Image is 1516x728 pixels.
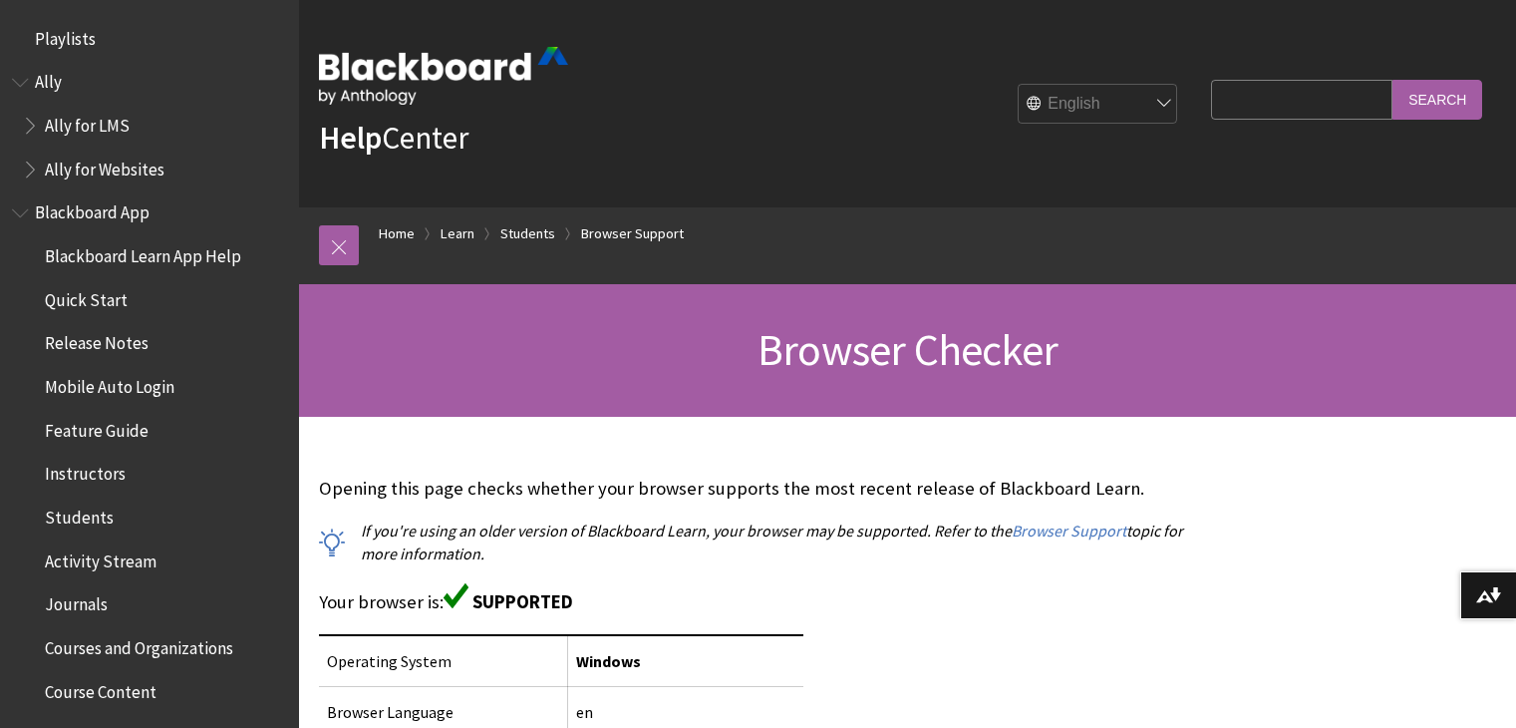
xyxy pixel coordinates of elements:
[45,109,130,136] span: Ally for LMS
[500,221,555,246] a: Students
[1012,521,1126,542] a: Browser Support
[319,47,568,105] img: Blackboard by Anthology
[441,221,474,246] a: Learn
[45,283,128,310] span: Quick Start
[45,414,149,441] span: Feature Guide
[45,545,156,571] span: Activity Stream
[319,635,568,687] td: Operating System
[45,631,233,658] span: Courses and Organizations
[35,66,62,93] span: Ally
[35,196,150,223] span: Blackboard App
[472,590,573,613] span: SUPPORTED
[45,370,174,397] span: Mobile Auto Login
[1392,80,1482,119] input: Search
[45,588,108,615] span: Journals
[758,322,1058,377] span: Browser Checker
[444,583,468,608] img: Green supported icon
[319,476,1201,502] p: Opening this page checks whether your browser supports the most recent release of Blackboard Learn.
[45,458,126,485] span: Instructors
[45,239,241,266] span: Blackboard Learn App Help
[379,221,415,246] a: Home
[45,327,149,354] span: Release Notes
[319,583,1201,615] p: Your browser is:
[319,118,468,158] a: HelpCenter
[45,675,156,702] span: Course Content
[12,22,287,56] nav: Book outline for Playlists
[45,501,114,528] span: Students
[319,520,1201,564] p: If you're using an older version of Blackboard Learn, your browser may be supported. Refer to the...
[45,153,164,180] span: Ally for Websites
[576,651,641,671] span: Windows
[12,66,287,186] nav: Book outline for Anthology Ally Help
[319,118,382,158] strong: Help
[35,22,96,49] span: Playlists
[1019,85,1178,125] select: Site Language Selector
[581,221,684,246] a: Browser Support
[576,702,593,722] span: en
